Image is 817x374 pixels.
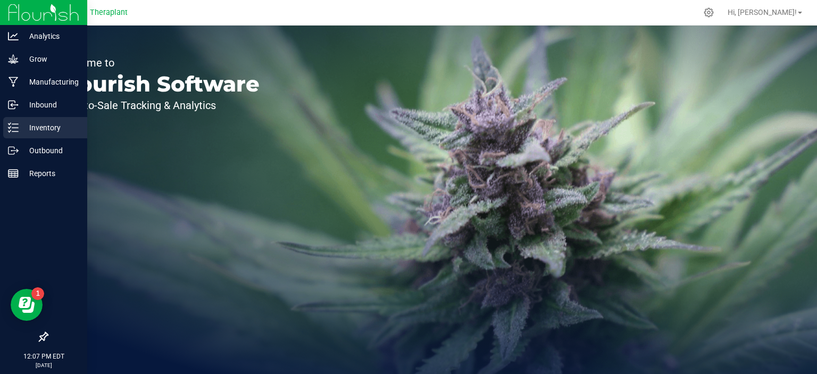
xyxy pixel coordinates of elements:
p: Flourish Software [57,73,260,95]
p: Grow [19,53,82,65]
span: Theraplant [90,8,128,17]
inline-svg: Grow [8,54,19,64]
iframe: Resource center unread badge [31,287,44,300]
inline-svg: Analytics [8,31,19,41]
p: Inbound [19,98,82,111]
p: Seed-to-Sale Tracking & Analytics [57,100,260,111]
div: Manage settings [702,7,715,18]
p: Welcome to [57,57,260,68]
inline-svg: Reports [8,168,19,179]
p: Reports [19,167,82,180]
p: [DATE] [5,361,82,369]
inline-svg: Inventory [8,122,19,133]
inline-svg: Outbound [8,145,19,156]
p: Analytics [19,30,82,43]
span: Hi, [PERSON_NAME]! [728,8,797,16]
p: 12:07 PM EDT [5,352,82,361]
p: Outbound [19,144,82,157]
p: Inventory [19,121,82,134]
inline-svg: Inbound [8,99,19,110]
iframe: Resource center [11,289,43,321]
p: Manufacturing [19,76,82,88]
inline-svg: Manufacturing [8,77,19,87]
